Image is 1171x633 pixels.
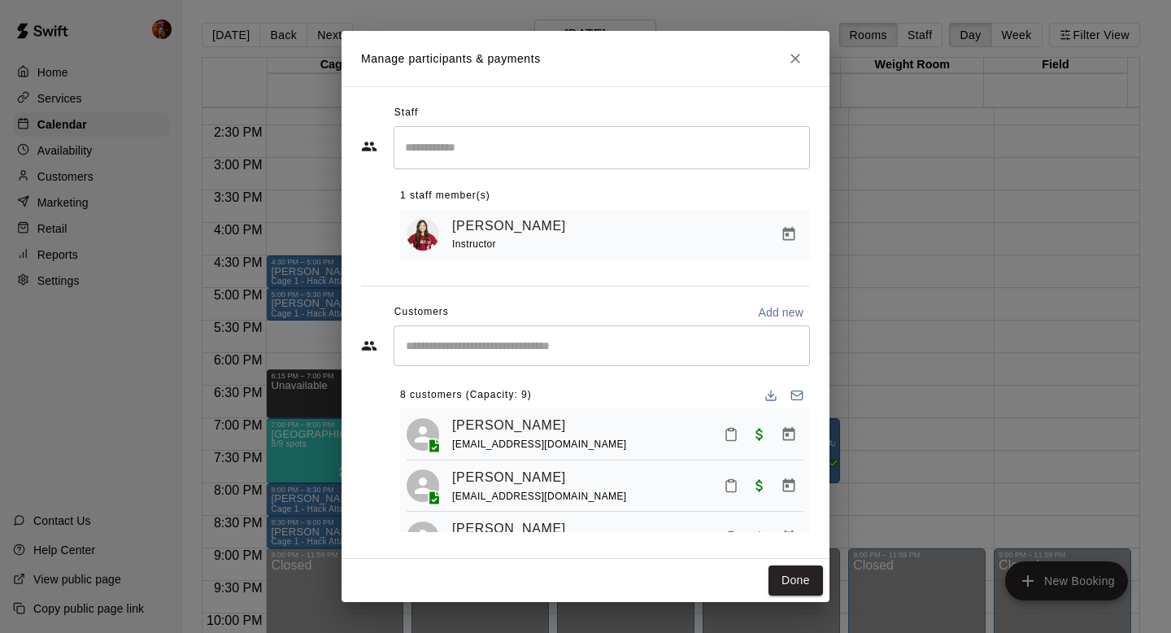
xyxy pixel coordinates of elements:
img: Aly Kaneshiro [407,218,439,251]
svg: Staff [361,138,377,155]
p: Manage participants & payments [361,50,541,68]
span: Staff [394,100,418,126]
span: [EMAIL_ADDRESS][DOMAIN_NAME] [452,439,627,450]
div: Search staff [394,126,810,169]
div: Start typing to search customers... [394,325,810,366]
button: Download list [758,382,784,408]
button: Mark attendance [717,421,745,448]
span: [EMAIL_ADDRESS][DOMAIN_NAME] [452,491,627,502]
a: [PERSON_NAME] [452,467,566,488]
span: Paid with Card [745,530,774,544]
a: [PERSON_NAME] [452,415,566,436]
button: Manage bookings & payment [774,420,803,449]
span: 1 staff member(s) [400,183,490,209]
button: Add new [751,299,810,325]
svg: Customers [361,338,377,354]
button: Done [768,565,823,596]
span: 8 customers (Capacity: 9) [400,382,532,408]
div: Cameryn Cox [407,469,439,502]
span: Paid with Card [745,478,774,491]
button: Mark attendance [717,524,745,552]
a: [PERSON_NAME] [452,216,566,237]
span: Customers [394,299,449,325]
div: Alyssa Gonzalez [407,418,439,451]
button: Close [781,44,810,73]
button: Manage bookings & payment [774,220,803,249]
p: Add new [758,304,803,321]
span: Instructor [452,238,496,250]
button: Manage bookings & payment [774,471,803,500]
div: Eva Villanueva [407,522,439,554]
span: Paid with Card [745,426,774,440]
button: Email participants [784,382,810,408]
button: Mark attendance [717,472,745,500]
button: Manage bookings & payment [774,523,803,552]
a: [PERSON_NAME] [452,518,566,539]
